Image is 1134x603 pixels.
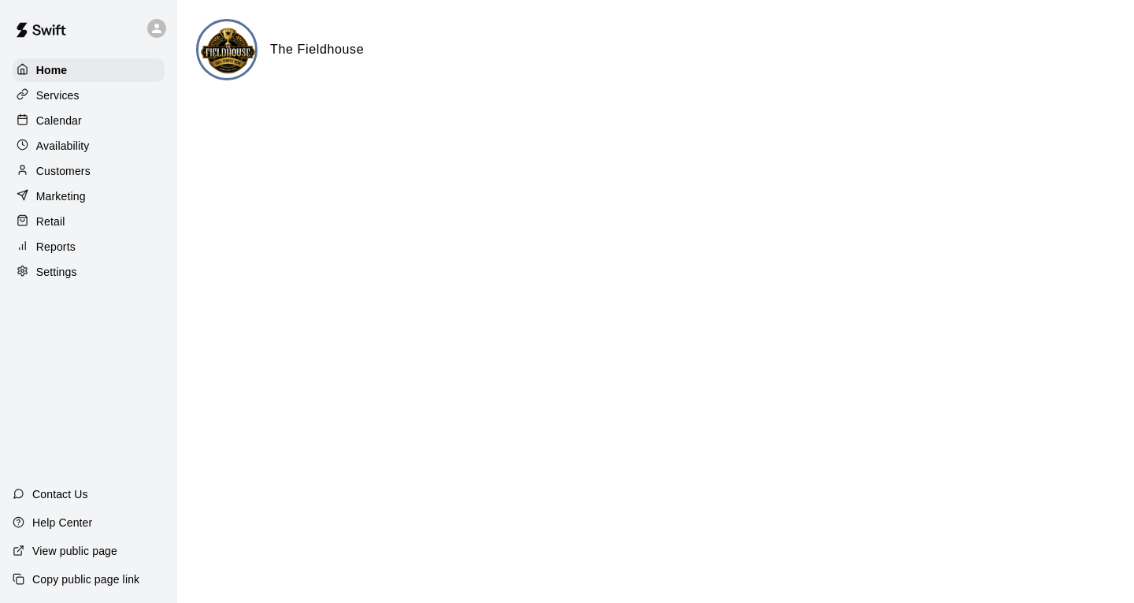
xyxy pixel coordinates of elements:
[36,188,86,204] p: Marketing
[13,109,165,132] a: Calendar
[36,163,91,179] p: Customers
[32,571,139,587] p: Copy public page link
[13,58,165,82] a: Home
[32,543,117,559] p: View public page
[13,184,165,208] a: Marketing
[32,515,92,530] p: Help Center
[13,260,165,284] a: Settings
[36,62,68,78] p: Home
[198,21,258,80] img: The Fieldhouse logo
[13,235,165,259] a: Reports
[13,210,165,233] a: Retail
[270,39,364,60] h6: The Fieldhouse
[13,159,165,183] a: Customers
[13,134,165,158] a: Availability
[32,486,88,502] p: Contact Us
[36,87,80,103] p: Services
[36,113,82,128] p: Calendar
[36,239,76,255] p: Reports
[36,138,90,154] p: Availability
[13,84,165,107] a: Services
[36,264,77,280] p: Settings
[36,214,65,229] p: Retail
